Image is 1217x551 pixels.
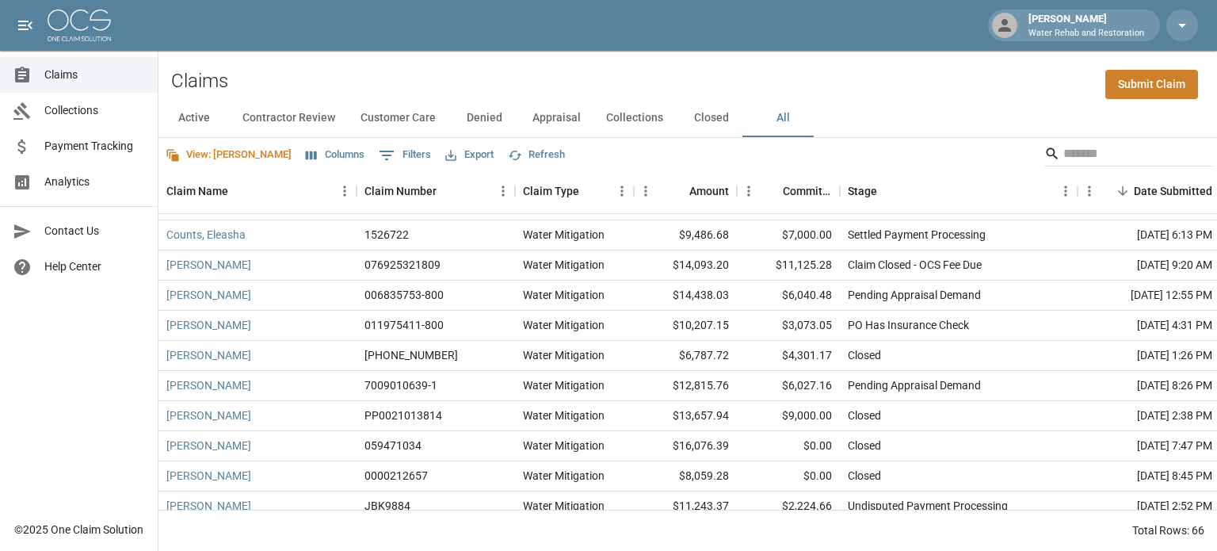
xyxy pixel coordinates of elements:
[364,468,428,484] div: 0000212657
[44,223,145,239] span: Contact Us
[676,99,747,137] button: Closed
[162,143,296,167] button: View: [PERSON_NAME]
[523,317,605,333] div: Water Mitigation
[634,341,737,371] div: $6,787.72
[364,287,444,303] div: 006835753-800
[634,220,737,251] div: $9,486.68
[634,431,737,461] div: $16,076.39
[848,257,982,273] div: Claim Closed - OCS Fee Due
[840,169,1078,213] div: Stage
[364,257,441,273] div: 076925321809
[877,180,899,202] button: Sort
[364,317,444,333] div: 011975411-800
[166,498,251,514] a: [PERSON_NAME]
[634,281,737,311] div: $14,438.03
[520,99,593,137] button: Appraisal
[667,180,689,202] button: Sort
[737,431,840,461] div: $0.00
[848,468,881,484] div: Closed
[1022,11,1150,40] div: [PERSON_NAME]
[737,220,840,251] div: $7,000.00
[171,70,228,93] h2: Claims
[1078,179,1101,203] button: Menu
[634,492,737,522] div: $11,243.37
[737,492,840,522] div: $2,224.66
[441,143,498,167] button: Export
[523,257,605,273] div: Water Mitigation
[166,347,251,363] a: [PERSON_NAME]
[634,311,737,341] div: $10,207.15
[166,227,246,243] a: Counts, Eleasha
[634,401,737,431] div: $13,657.94
[523,498,605,514] div: Water Mitigation
[357,169,515,213] div: Claim Number
[1054,179,1078,203] button: Menu
[158,169,357,213] div: Claim Name
[166,317,251,333] a: [PERSON_NAME]
[1105,70,1198,99] a: Submit Claim
[634,251,737,281] div: $14,093.20
[364,377,437,393] div: 7009010639-1
[737,281,840,311] div: $6,040.48
[689,169,729,213] div: Amount
[848,227,986,243] div: Settled Payment Processing
[437,180,459,202] button: Sort
[375,143,435,168] button: Show filters
[44,102,145,119] span: Collections
[523,287,605,303] div: Water Mitigation
[166,408,251,423] a: [PERSON_NAME]
[504,143,569,167] button: Refresh
[14,522,143,538] div: © 2025 One Claim Solution
[10,10,41,41] button: open drawer
[44,138,145,155] span: Payment Tracking
[48,10,111,41] img: ocs-logo-white-transparent.png
[364,498,410,514] div: JBK9884
[761,180,783,202] button: Sort
[848,169,877,213] div: Stage
[158,99,1217,137] div: dynamic tabs
[737,169,840,213] div: Committed Amount
[228,180,250,202] button: Sort
[1112,180,1134,202] button: Sort
[364,347,458,363] div: 01-008-898459
[166,287,251,303] a: [PERSON_NAME]
[848,408,881,423] div: Closed
[448,99,520,137] button: Denied
[44,174,145,190] span: Analytics
[634,461,737,492] div: $8,059.28
[848,438,881,453] div: Closed
[44,67,145,83] span: Claims
[364,227,409,243] div: 1526722
[737,401,840,431] div: $9,000.00
[848,498,1008,514] div: Undisputed Payment Processing
[364,169,437,213] div: Claim Number
[1044,141,1214,170] div: Search
[634,169,737,213] div: Amount
[737,461,840,492] div: $0.00
[166,468,251,484] a: [PERSON_NAME]
[634,179,658,203] button: Menu
[1134,169,1212,213] div: Date Submitted
[515,169,634,213] div: Claim Type
[523,347,605,363] div: Water Mitigation
[523,227,605,243] div: Water Mitigation
[302,143,368,167] button: Select columns
[848,317,969,333] div: PO Has Insurance Check
[166,169,228,213] div: Claim Name
[737,341,840,371] div: $4,301.17
[230,99,348,137] button: Contractor Review
[523,408,605,423] div: Water Mitigation
[364,408,442,423] div: PP0021013814
[579,180,601,202] button: Sort
[491,179,515,203] button: Menu
[364,438,422,453] div: 059471034
[634,371,737,401] div: $12,815.76
[166,438,251,453] a: [PERSON_NAME]
[783,169,832,213] div: Committed Amount
[848,377,981,393] div: Pending Appraisal Demand
[523,438,605,453] div: Water Mitigation
[158,99,230,137] button: Active
[1028,27,1144,40] p: Water Rehab and Restoration
[523,468,605,484] div: Water Mitigation
[44,258,145,275] span: Help Center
